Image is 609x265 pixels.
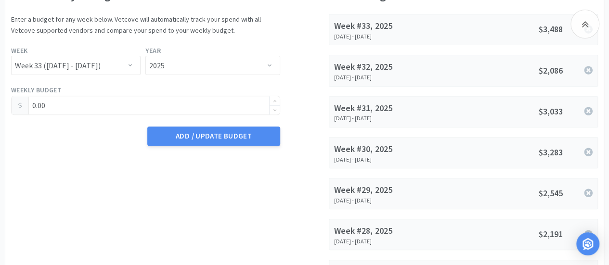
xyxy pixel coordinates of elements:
[334,60,448,74] div: Week #32, 2025
[11,85,62,95] label: Weekly Budget
[334,197,448,204] div: [DATE] - [DATE]
[539,228,563,240] span: $2,191
[334,238,448,245] div: [DATE] - [DATE]
[270,105,280,114] span: Decrease Value
[539,188,563,199] span: $2,545
[334,224,448,238] div: Week #28, 2025
[147,126,280,146] button: Add / Update Budget
[539,24,563,35] span: $3,488
[334,33,448,40] div: [DATE] - [DATE]
[270,96,280,105] span: Increase Value
[576,232,599,255] div: Open Intercom Messenger
[539,106,563,117] span: $3,033
[539,65,563,76] span: $2,086
[334,74,448,81] div: [DATE] - [DATE]
[334,183,448,197] div: Week #29, 2025
[273,100,276,103] i: icon: up
[334,142,448,156] div: Week #30, 2025
[539,147,563,158] span: $3,283
[145,45,161,56] label: Year
[11,14,280,36] p: Enter a budget for any week below. Vetcove will automatically track your spend with all Vetcove s...
[11,45,28,56] label: Week
[334,115,448,122] div: [DATE] - [DATE]
[334,156,448,163] div: [DATE] - [DATE]
[334,19,448,33] div: Week #33, 2025
[334,101,448,115] div: Week #31, 2025
[273,108,276,112] i: icon: down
